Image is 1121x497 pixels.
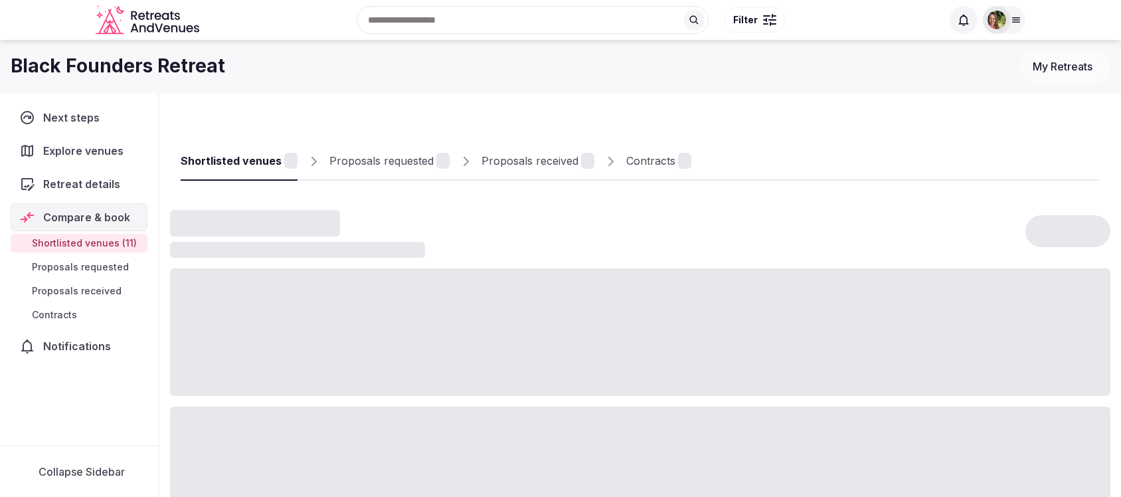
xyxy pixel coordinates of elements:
[481,142,594,181] a: Proposals received
[329,153,434,169] div: Proposals requested
[96,5,202,35] a: Visit the homepage
[32,237,137,250] span: Shortlisted venues (11)
[725,7,785,33] button: Filter
[11,332,147,360] a: Notifications
[32,308,77,322] span: Contracts
[181,142,298,181] a: Shortlisted venues
[988,11,1006,29] img: Shay Tippie
[11,53,225,79] h1: Black Founders Retreat
[11,282,147,300] a: Proposals received
[733,13,758,27] span: Filter
[626,142,691,181] a: Contracts
[43,110,105,126] span: Next steps
[11,258,147,276] a: Proposals requested
[11,104,147,132] a: Next steps
[11,306,147,324] a: Contracts
[43,176,120,192] span: Retreat details
[39,465,125,478] span: Collapse Sidebar
[43,209,130,225] span: Compare & book
[1020,50,1110,83] button: My Retreats
[481,153,578,169] div: Proposals received
[96,5,202,35] svg: Retreats and Venues company logo
[32,284,122,298] span: Proposals received
[626,153,675,169] div: Contracts
[11,137,147,165] a: Explore venues
[43,338,116,354] span: Notifications
[1033,60,1092,73] span: My Retreats
[181,153,282,169] div: Shortlisted venues
[32,260,129,274] span: Proposals requested
[329,142,450,181] a: Proposals requested
[43,143,129,159] span: Explore venues
[11,234,147,252] a: Shortlisted venues (11)
[11,457,147,486] button: Collapse Sidebar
